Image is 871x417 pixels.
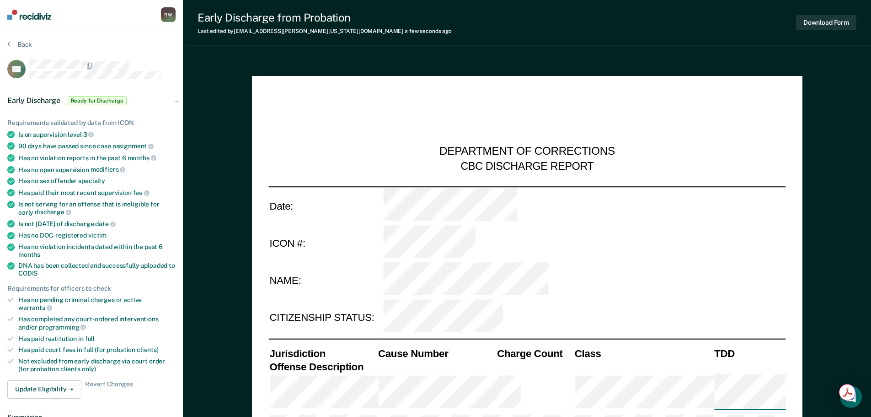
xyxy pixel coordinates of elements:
span: only) [82,365,96,373]
span: victim [88,232,107,239]
span: months [128,154,156,162]
td: ICON #: [268,224,382,262]
img: Recidiviz [7,10,51,20]
th: Jurisdiction [268,347,377,360]
th: Class [573,347,713,360]
span: clients) [137,346,159,353]
div: Is not [DATE] of discharge [18,220,176,228]
span: warrants [18,304,52,311]
div: Early Discharge from Probation [198,11,452,24]
div: Has no violation reports in the past 6 [18,154,176,162]
div: Has no open supervision [18,166,176,174]
span: date [95,220,115,227]
span: a few seconds ago [405,28,452,34]
span: Ready for Discharge [68,96,127,105]
span: discharge [35,208,71,216]
td: Date: [268,186,382,224]
div: Is not serving for an offense that is ineligible for early [18,200,176,216]
td: CITIZENSHIP STATUS: [268,299,382,337]
th: Offense Description [268,360,377,373]
div: Has no pending criminal charges or active [18,296,176,312]
div: Has paid court fees in full (for probation [18,346,176,354]
td: NAME: [268,262,382,299]
div: Has completed any court-ordered interventions and/or [18,315,176,331]
div: Requirements for officers to check [7,285,176,292]
th: Charge Count [496,347,574,360]
div: CBC DISCHARGE REPORT [460,159,593,173]
button: Update Eligibility [7,380,81,399]
div: Has no DOC-registered [18,232,176,239]
span: months [18,251,40,258]
div: DNA has been collected and successfully uploaded to [18,262,176,277]
th: Cause Number [377,347,496,360]
div: Requirements validated by data from ICON [7,119,176,127]
span: Revert Changes [85,380,133,399]
button: RW [161,7,176,22]
div: 90 days have passed since case [18,142,176,150]
span: fee [133,189,150,196]
span: modifiers [91,166,126,173]
div: Has paid restitution in [18,335,176,343]
div: DEPARTMENT OF CORRECTIONS [439,145,615,159]
button: Back [7,40,32,49]
span: specialty [78,177,105,184]
span: CODIS [18,270,37,277]
div: Is on supervision level [18,130,176,139]
span: Early Discharge [7,96,60,105]
span: full [85,335,95,342]
div: Last edited by [EMAIL_ADDRESS][PERSON_NAME][US_STATE][DOMAIN_NAME] [198,28,452,34]
div: Has no sex offender [18,177,176,185]
div: Has paid their most recent supervision [18,189,176,197]
button: Download Form [796,15,856,30]
span: assignment [112,142,154,150]
span: 3 [83,131,94,138]
span: programming [39,324,86,331]
div: R W [161,7,176,22]
div: Has no violation incidents dated within the past 6 [18,243,176,259]
th: TDD [713,347,786,360]
div: Not excluded from early discharge via court order (for probation clients [18,357,176,373]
